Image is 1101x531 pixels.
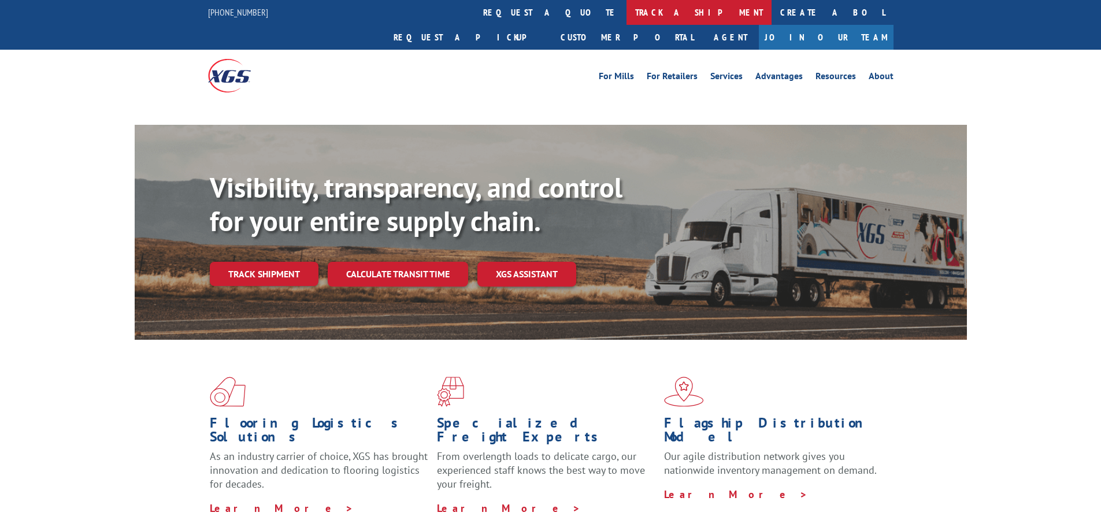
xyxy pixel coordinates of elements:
a: Resources [815,72,856,84]
a: Track shipment [210,262,318,286]
img: xgs-icon-focused-on-flooring-red [437,377,464,407]
a: Join Our Team [759,25,894,50]
a: XGS ASSISTANT [477,262,576,287]
a: Calculate transit time [328,262,468,287]
a: Learn More > [664,488,808,501]
a: For Retailers [647,72,698,84]
a: Services [710,72,743,84]
img: xgs-icon-total-supply-chain-intelligence-red [210,377,246,407]
h1: Flooring Logistics Solutions [210,416,428,450]
b: Visibility, transparency, and control for your entire supply chain. [210,169,622,239]
span: Our agile distribution network gives you nationwide inventory management on demand. [664,450,877,477]
a: For Mills [599,72,634,84]
a: About [869,72,894,84]
p: From overlength loads to delicate cargo, our experienced staff knows the best way to move your fr... [437,450,655,501]
span: As an industry carrier of choice, XGS has brought innovation and dedication to flooring logistics... [210,450,428,491]
a: Customer Portal [552,25,702,50]
a: Advantages [755,72,803,84]
h1: Specialized Freight Experts [437,416,655,450]
h1: Flagship Distribution Model [664,416,883,450]
a: Learn More > [210,502,354,515]
a: [PHONE_NUMBER] [208,6,268,18]
a: Request a pickup [385,25,552,50]
a: Agent [702,25,759,50]
img: xgs-icon-flagship-distribution-model-red [664,377,704,407]
a: Learn More > [437,502,581,515]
